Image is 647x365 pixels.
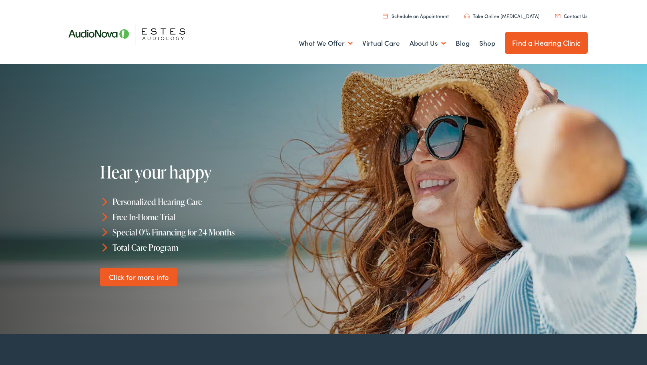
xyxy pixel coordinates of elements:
[100,194,327,209] li: Personalized Hearing Care
[100,225,327,240] li: Special 0% Financing for 24 Months
[299,28,353,58] a: What We Offer
[100,268,177,286] a: Click for more info
[100,209,327,225] li: Free In-Home Trial
[464,14,470,18] img: utility icon
[383,12,449,19] a: Schedule an Appointment
[555,12,587,19] a: Contact Us
[555,14,561,18] img: utility icon
[464,12,540,19] a: Take Online [MEDICAL_DATA]
[383,13,388,18] img: utility icon
[100,163,327,181] h1: Hear your happy
[100,239,327,255] li: Total Care Program
[362,28,400,58] a: Virtual Care
[479,28,495,58] a: Shop
[505,32,588,54] a: Find a Hearing Clinic
[410,28,446,58] a: About Us
[456,28,470,58] a: Blog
